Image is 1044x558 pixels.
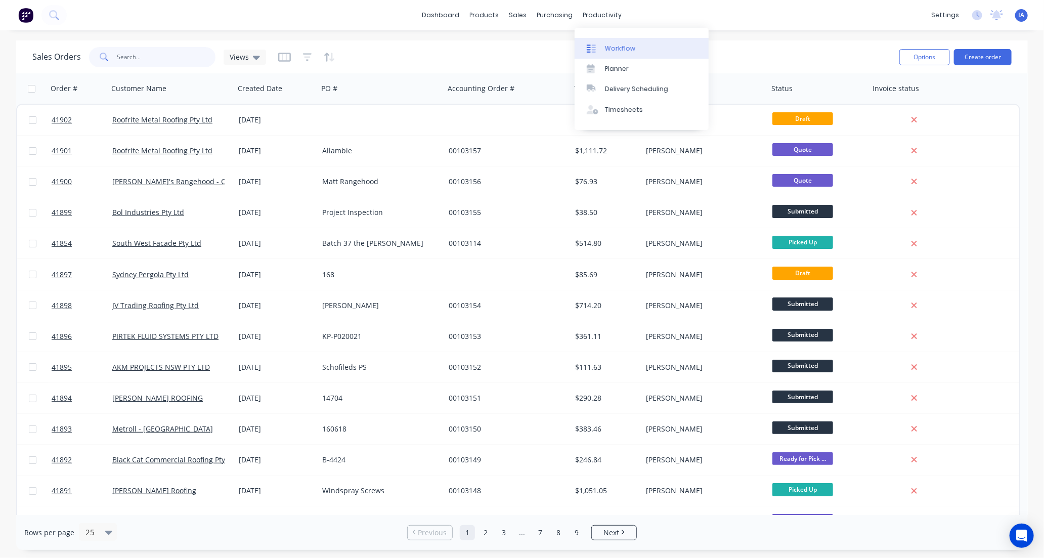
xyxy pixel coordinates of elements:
[112,362,210,372] a: AKM PROJECTS NSW PTY LTD
[322,393,434,403] div: 14704
[417,8,465,23] a: dashboard
[111,83,166,94] div: Customer Name
[52,301,72,311] span: 41898
[605,105,643,114] div: Timesheets
[322,301,434,311] div: [PERSON_NAME]
[448,83,514,94] div: Accounting Order #
[112,331,219,341] a: PIRTEK FLUID SYSTEMS PTY LTD
[52,238,72,248] span: 41854
[603,528,619,538] span: Next
[449,393,561,403] div: 00103151
[772,267,833,279] span: Draft
[605,44,635,53] div: Workflow
[772,452,833,465] span: Ready for Pick ...
[322,362,434,372] div: Schofileds PS
[112,486,196,495] a: [PERSON_NAME] Roofing
[873,83,919,94] div: Invoice status
[52,331,72,341] span: 41896
[52,321,112,352] a: 41896
[575,301,635,311] div: $714.20
[646,207,758,218] div: [PERSON_NAME]
[954,49,1012,65] button: Create order
[322,424,434,434] div: 160618
[239,393,314,403] div: [DATE]
[112,455,238,464] a: Black Cat Commercial Roofing Pty Ltd
[52,260,112,290] a: 41897
[408,528,452,538] a: Previous page
[18,8,33,23] img: Factory
[52,177,72,187] span: 41900
[575,393,635,403] div: $290.28
[578,8,627,23] div: productivity
[575,177,635,187] div: $76.93
[575,38,709,58] a: Workflow
[551,525,566,540] a: Page 8
[772,236,833,248] span: Picked Up
[239,207,314,218] div: [DATE]
[239,115,314,125] div: [DATE]
[52,383,112,413] a: 41894
[322,270,434,280] div: 168
[646,331,758,341] div: [PERSON_NAME]
[772,174,833,187] span: Quote
[52,455,72,465] span: 41892
[646,177,758,187] div: [PERSON_NAME]
[646,270,758,280] div: [PERSON_NAME]
[605,84,668,94] div: Delivery Scheduling
[772,112,833,125] span: Draft
[112,238,201,248] a: South West Facade Pty Ltd
[239,301,314,311] div: [DATE]
[403,525,641,540] ul: Pagination
[532,8,578,23] div: purchasing
[646,301,758,311] div: [PERSON_NAME]
[322,146,434,156] div: Allambie
[449,455,561,465] div: 00103149
[772,143,833,156] span: Quote
[771,83,793,94] div: Status
[465,8,504,23] div: products
[569,525,584,540] a: Page 9
[496,525,511,540] a: Page 3
[52,445,112,475] a: 41892
[575,100,709,120] a: Timesheets
[772,483,833,496] span: Picked Up
[322,331,434,341] div: KP-P020021
[239,455,314,465] div: [DATE]
[322,177,434,187] div: Matt Rangehood
[52,270,72,280] span: 41897
[52,146,72,156] span: 41901
[51,83,77,94] div: Order #
[52,352,112,382] a: 41895
[52,115,72,125] span: 41902
[52,290,112,321] a: 41898
[449,301,561,311] div: 00103154
[112,424,213,434] a: Metroll - [GEOGRAPHIC_DATA]
[112,115,212,124] a: Roofrite Metal Roofing Pty Ltd
[52,414,112,444] a: 41893
[52,228,112,259] a: 41854
[575,207,635,218] div: $38.50
[449,177,561,187] div: 00103156
[772,329,833,341] span: Submitted
[646,424,758,434] div: [PERSON_NAME]
[575,79,709,99] a: Delivery Scheduling
[112,207,184,217] a: Bol Industries Pty Ltd
[32,52,81,62] h1: Sales Orders
[239,177,314,187] div: [DATE]
[112,393,203,403] a: [PERSON_NAME] ROOFING
[926,8,964,23] div: settings
[575,146,635,156] div: $1,111.72
[772,514,833,527] span: Ready for Pick ...
[418,528,447,538] span: Previous
[239,270,314,280] div: [DATE]
[52,197,112,228] a: 41899
[117,47,216,67] input: Search...
[239,424,314,434] div: [DATE]
[449,331,561,341] div: 00103153
[52,393,72,403] span: 41894
[322,455,434,465] div: B-4424
[52,136,112,166] a: 41901
[112,146,212,155] a: Roofrite Metal Roofing Pty Ltd
[52,486,72,496] span: 41891
[449,362,561,372] div: 00103152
